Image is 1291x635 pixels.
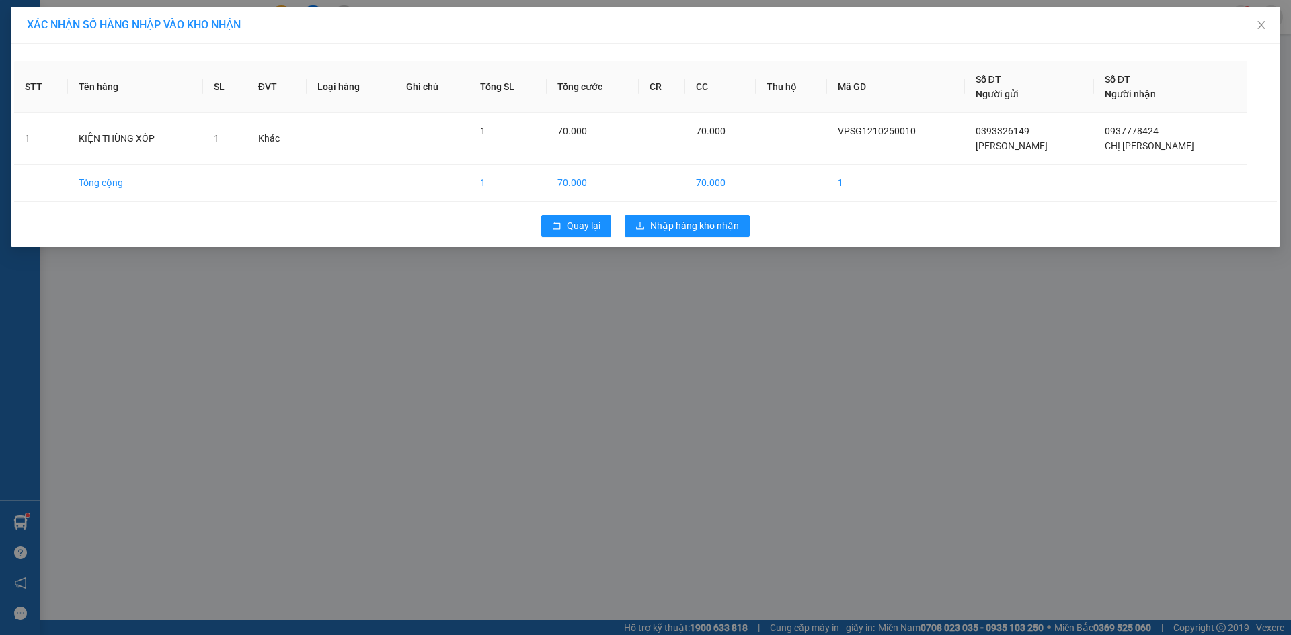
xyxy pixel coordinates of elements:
[976,89,1019,99] span: Người gửi
[838,126,916,136] span: VPSG1210250010
[148,79,231,102] span: 93A NĐC
[11,11,119,44] div: VP [PERSON_NAME]
[68,165,202,202] td: Tổng cộng
[469,165,547,202] td: 1
[128,28,237,60] div: CHỊ [PERSON_NAME]
[685,165,756,202] td: 70.000
[128,11,237,28] div: VP Mũi Né
[827,165,965,202] td: 1
[11,60,119,79] div: 0358220131
[247,61,307,113] th: ĐVT
[1105,74,1130,85] span: Số ĐT
[27,18,241,31] span: XÁC NHẬN SỐ HÀNG NHẬP VÀO KHO NHẬN
[635,221,645,232] span: download
[976,140,1048,151] span: [PERSON_NAME]
[547,165,639,202] td: 70.000
[625,215,750,237] button: downloadNhập hàng kho nhận
[14,113,68,165] td: 1
[307,61,395,113] th: Loại hàng
[567,218,600,233] span: Quay lại
[214,133,219,144] span: 1
[976,126,1029,136] span: 0393326149
[1105,140,1194,151] span: CHỊ [PERSON_NAME]
[14,61,68,113] th: STT
[395,61,470,113] th: Ghi chú
[685,61,756,113] th: CC
[68,113,202,165] td: KIỆN THÙNG XỐP
[1243,7,1280,44] button: Close
[480,126,485,136] span: 1
[1256,19,1267,30] span: close
[128,60,237,79] div: 0937778424
[203,61,247,113] th: SL
[128,13,161,27] span: Nhận:
[827,61,965,113] th: Mã GD
[469,61,547,113] th: Tổng SL
[639,61,685,113] th: CR
[552,221,561,232] span: rollback
[247,113,307,165] td: Khác
[68,61,202,113] th: Tên hàng
[541,215,611,237] button: rollbackQuay lại
[650,218,739,233] span: Nhập hàng kho nhận
[1105,126,1159,136] span: 0937778424
[11,13,32,27] span: Gửi:
[557,126,587,136] span: 70.000
[756,61,827,113] th: Thu hộ
[696,126,726,136] span: 70.000
[547,61,639,113] th: Tổng cước
[128,86,148,100] span: DĐ:
[1105,89,1156,99] span: Người nhận
[976,74,1001,85] span: Số ĐT
[11,44,119,60] div: DIỄM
